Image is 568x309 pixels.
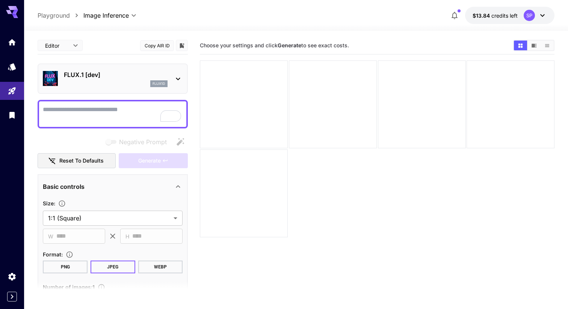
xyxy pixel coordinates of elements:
span: Negative Prompt [119,137,167,146]
div: Show media in grid viewShow media in video viewShow media in list view [513,40,554,51]
div: FLUX.1 [dev]flux1d [43,67,183,90]
button: PNG [43,261,88,273]
div: Library [8,110,17,120]
span: $13.84 [473,12,491,19]
button: Show media in video view [527,41,541,50]
div: $13.83909 [473,12,518,20]
button: Add to library [178,41,185,50]
span: Image Inference [83,11,129,20]
span: Negative prompts are not compatible with the selected model. [104,137,173,146]
button: $13.83909SP [465,7,554,24]
span: W [48,232,53,241]
div: SP [524,10,535,21]
div: Models [8,62,17,71]
p: flux1d [153,81,165,86]
div: Basic controls [43,178,183,196]
button: JPEG [91,261,135,273]
span: credits left [491,12,518,19]
div: Playground [8,86,17,96]
button: WEBP [138,261,183,273]
b: Generate [278,42,301,48]
span: Size : [43,200,55,207]
textarea: To enrich screen reader interactions, please activate Accessibility in Grammarly extension settings [43,105,183,123]
button: Show media in grid view [514,41,527,50]
button: Adjust the dimensions of the generated image by specifying its width and height in pixels, or sel... [55,200,69,207]
span: Editor [45,42,68,50]
p: FLUX.1 [dev] [64,70,168,79]
p: Basic controls [43,182,85,191]
span: Format : [43,251,63,258]
button: Choose the file format for the output image. [63,251,76,258]
nav: breadcrumb [38,11,83,20]
button: Show media in list view [541,41,554,50]
a: Playground [38,11,70,20]
div: Settings [8,272,17,281]
button: Expand sidebar [7,292,17,301]
button: Reset to defaults [38,153,116,169]
div: Home [8,38,17,47]
button: Copy AIR ID [140,40,174,51]
span: H [125,232,129,241]
span: Choose your settings and click to see exact costs. [200,42,349,48]
span: 1:1 (Square) [48,214,171,223]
